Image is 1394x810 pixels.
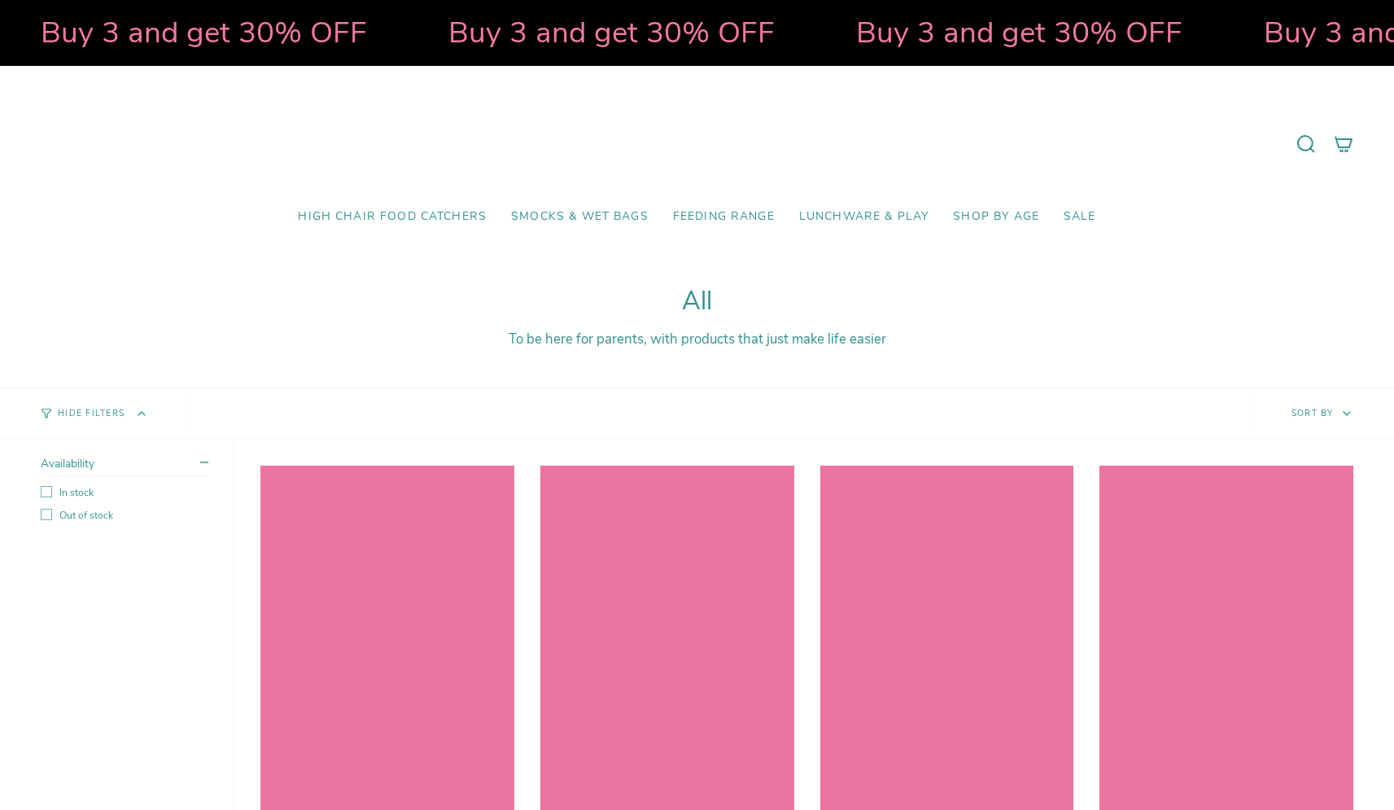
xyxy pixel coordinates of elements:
span: Smocks & Wet Bags [511,210,649,224]
strong: Buy 3 and get 30% OFF [39,12,365,53]
h1: All [41,287,1353,317]
a: Smocks & Wet Bags [499,198,661,236]
span: Sort by [1291,407,1334,419]
label: In stock [41,486,208,499]
button: Sort by [1250,388,1394,439]
a: SALE [1051,198,1108,236]
span: Hide Filters [58,409,125,418]
span: Availability [41,456,94,471]
a: High Chair Food Catchers [286,198,499,236]
a: Shop by Age [941,198,1051,236]
span: Feeding Range [673,210,775,224]
a: Lunchware & Play [787,198,941,236]
span: SALE [1064,210,1096,224]
a: Mumma’s Little Helpers [557,90,837,198]
span: To be here for parents, with products that just make life easier [509,330,886,348]
strong: Buy 3 and get 30% OFF [854,12,1181,53]
label: Out of stock [41,509,208,522]
span: High Chair Food Catchers [298,210,487,224]
span: Lunchware & Play [799,210,929,224]
a: Feeding Range [661,198,787,236]
span: Shop by Age [953,210,1039,224]
strong: Buy 3 and get 30% OFF [447,12,773,53]
summary: Availability [41,456,208,476]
